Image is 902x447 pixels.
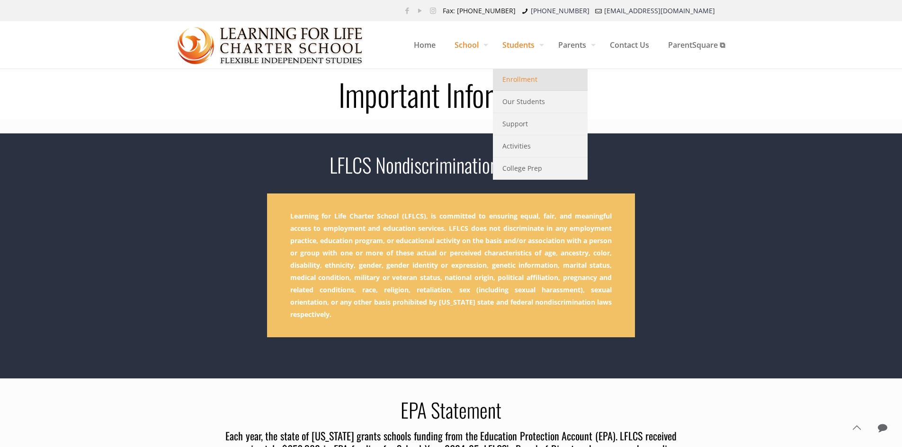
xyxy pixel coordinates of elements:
[493,91,588,113] a: Our Students
[502,162,542,175] span: College Prep
[445,31,493,59] span: School
[404,21,445,69] a: Home
[267,193,635,337] p: Learning for Life Charter School (LFLCS), is committed to ensuring equal, fair, and meaningful ac...
[493,69,588,91] a: Enrollment
[445,21,493,69] a: School
[162,79,740,109] h1: Important Information
[415,6,425,15] a: YouTube icon
[659,31,734,59] span: ParentSquare ⧉
[404,31,445,59] span: Home
[502,73,537,86] span: Enrollment
[493,31,549,59] span: Students
[604,6,715,15] a: [EMAIL_ADDRESS][DOMAIN_NAME]
[493,158,588,180] a: College Prep
[168,152,734,177] h2: LFLCS Nondiscrimination Statement
[502,118,528,130] span: Support
[600,21,659,69] a: Contact Us
[549,31,600,59] span: Parents
[402,6,412,15] a: Facebook icon
[600,31,659,59] span: Contact Us
[493,113,588,135] a: Support
[659,21,734,69] a: ParentSquare ⧉
[493,135,588,158] a: Activities
[531,6,589,15] a: [PHONE_NUMBER]
[520,6,530,15] i: phone
[549,21,600,69] a: Parents
[847,418,866,438] a: Back to top icon
[502,96,545,108] span: Our Students
[178,21,364,69] a: Learning for Life Charter School
[428,6,438,15] a: Instagram icon
[493,21,549,69] a: Students
[168,397,734,422] h2: EPA Statement
[502,140,531,152] span: Activities
[594,6,604,15] i: mail
[178,22,364,69] img: Important Information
